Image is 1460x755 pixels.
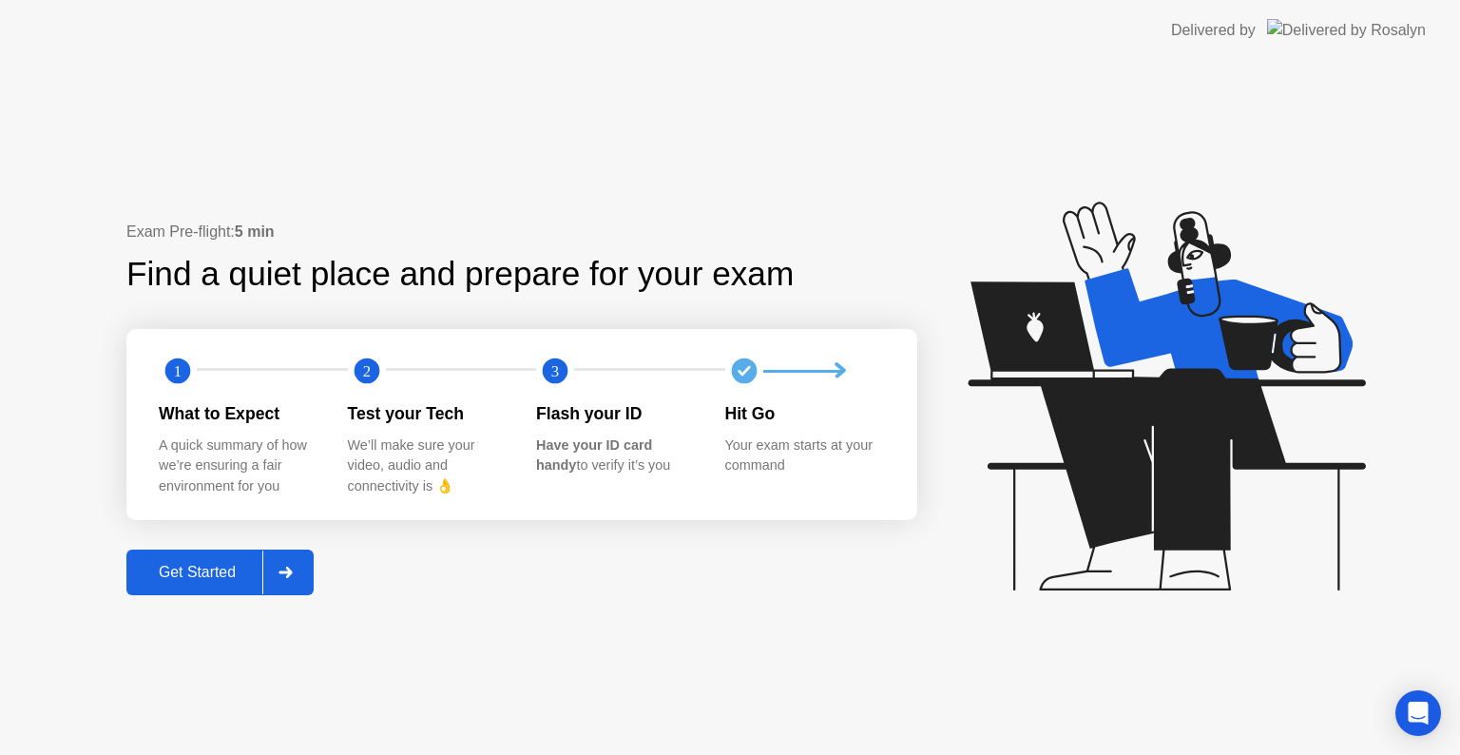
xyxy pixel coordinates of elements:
div: A quick summary of how we’re ensuring a fair environment for you [159,436,317,497]
b: 5 min [235,223,275,240]
div: Get Started [132,564,262,581]
button: Get Started [126,550,314,595]
div: Exam Pre-flight: [126,221,917,243]
text: 3 [551,362,559,380]
div: Test your Tech [348,401,507,426]
div: Open Intercom Messenger [1395,690,1441,736]
text: 2 [362,362,370,380]
div: Hit Go [725,401,884,426]
img: Delivered by Rosalyn [1267,19,1426,41]
div: Your exam starts at your command [725,436,884,476]
div: We’ll make sure your video, audio and connectivity is 👌 [348,436,507,497]
div: Flash your ID [536,401,695,426]
div: Find a quiet place and prepare for your exam [126,249,797,300]
div: What to Expect [159,401,317,426]
div: Delivered by [1171,19,1256,42]
div: to verify it’s you [536,436,695,476]
text: 1 [174,362,182,380]
b: Have your ID card handy [536,437,652,474]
